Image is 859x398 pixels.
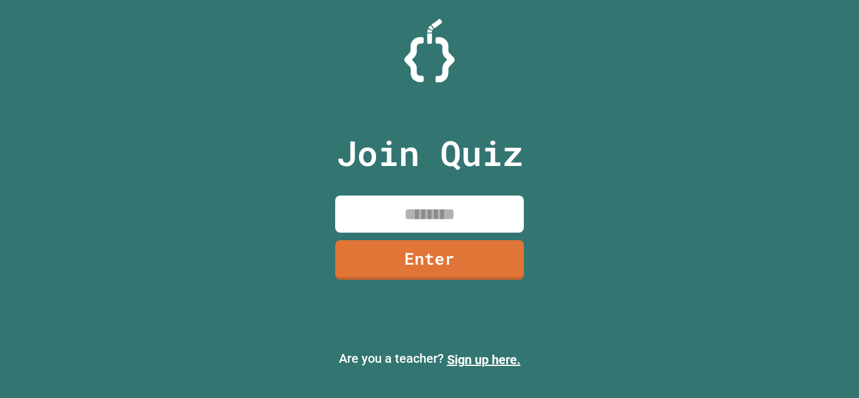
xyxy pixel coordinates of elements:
[755,293,846,346] iframe: chat widget
[336,127,523,179] p: Join Quiz
[447,352,521,367] a: Sign up here.
[404,19,455,82] img: Logo.svg
[335,240,524,280] a: Enter
[10,349,849,369] p: Are you a teacher?
[806,348,846,385] iframe: chat widget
